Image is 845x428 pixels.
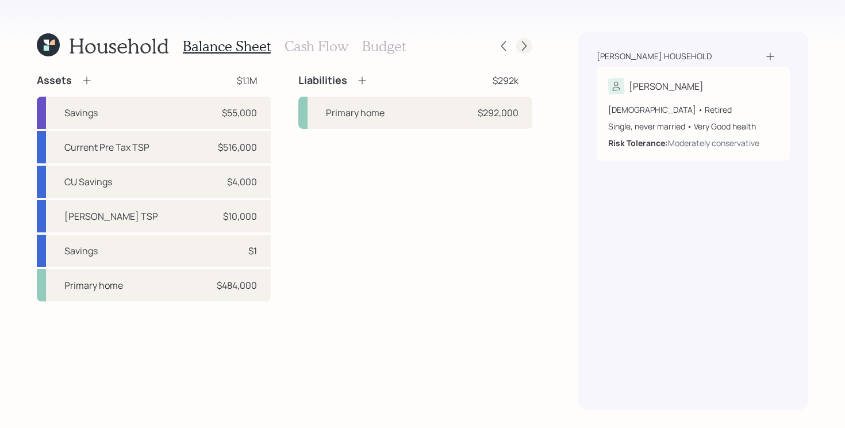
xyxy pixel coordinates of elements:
[608,104,778,116] div: [DEMOGRAPHIC_DATA] • Retired
[478,106,518,120] div: $292,000
[629,79,704,93] div: [PERSON_NAME]
[608,120,778,132] div: Single, never married • Very Good health
[64,106,98,120] div: Savings
[64,244,98,258] div: Savings
[64,175,112,189] div: CU Savings
[64,278,123,292] div: Primary home
[37,74,72,87] h4: Assets
[326,106,385,120] div: Primary home
[298,74,347,87] h4: Liabilities
[223,209,257,223] div: $10,000
[64,209,158,223] div: [PERSON_NAME] TSP
[608,137,668,148] b: Risk Tolerance:
[222,106,257,120] div: $55,000
[64,140,149,154] div: Current Pre Tax TSP
[362,38,406,55] h3: Budget
[248,244,257,258] div: $1
[668,137,759,149] div: Moderately conservative
[227,175,257,189] div: $4,000
[493,74,518,87] div: $292k
[237,74,257,87] div: $1.1M
[69,33,169,58] h1: Household
[597,51,712,62] div: [PERSON_NAME] household
[183,38,271,55] h3: Balance Sheet
[285,38,348,55] h3: Cash Flow
[217,278,257,292] div: $484,000
[218,140,257,154] div: $516,000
